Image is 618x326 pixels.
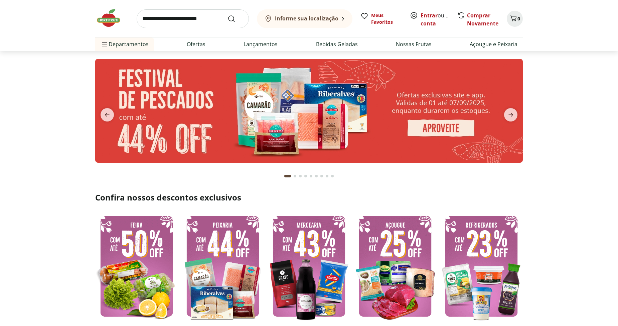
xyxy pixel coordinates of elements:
[95,108,119,121] button: previous
[308,168,314,184] button: Go to page 5 from fs-carousel
[316,40,358,48] a: Bebidas Geladas
[421,12,438,19] a: Entrar
[324,168,330,184] button: Go to page 8 from fs-carousel
[507,11,523,27] button: Carrinho
[187,40,205,48] a: Ofertas
[421,11,450,27] span: ou
[292,168,298,184] button: Go to page 2 from fs-carousel
[467,12,498,27] a: Comprar Novamente
[95,59,523,163] img: pescados
[499,108,523,121] button: next
[421,12,457,27] a: Criar conta
[95,192,523,203] h2: Confira nossos descontos exclusivos
[101,36,109,52] button: Menu
[275,15,338,22] b: Informe sua localização
[283,168,292,184] button: Current page from fs-carousel
[360,12,402,25] a: Meus Favoritos
[303,168,308,184] button: Go to page 4 from fs-carousel
[314,168,319,184] button: Go to page 6 from fs-carousel
[101,36,149,52] span: Departamentos
[227,15,244,23] button: Submit Search
[330,168,335,184] button: Go to page 9 from fs-carousel
[244,40,278,48] a: Lançamentos
[440,211,523,322] img: resfriados
[95,8,129,28] img: Hortifruti
[517,15,520,22] span: 0
[396,40,432,48] a: Nossas Frutas
[257,9,352,28] button: Informe sua localização
[371,12,402,25] span: Meus Favoritos
[181,211,264,322] img: pescados
[298,168,303,184] button: Go to page 3 from fs-carousel
[268,211,350,322] img: mercearia
[319,168,324,184] button: Go to page 7 from fs-carousel
[95,211,178,322] img: feira
[470,40,517,48] a: Açougue e Peixaria
[137,9,249,28] input: search
[354,211,437,322] img: açougue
